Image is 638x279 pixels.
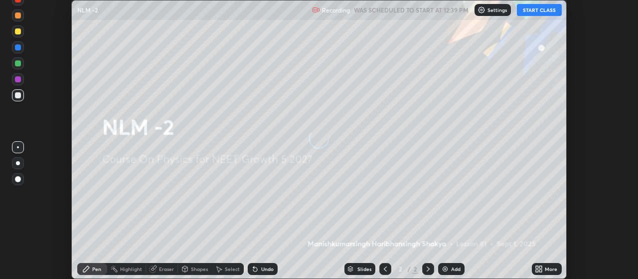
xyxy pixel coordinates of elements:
[322,6,350,14] p: Recording
[451,267,461,272] div: Add
[412,265,418,274] div: 2
[261,267,274,272] div: Undo
[545,267,557,272] div: More
[407,266,410,272] div: /
[312,6,320,14] img: recording.375f2c34.svg
[487,7,507,12] p: Settings
[159,267,174,272] div: Eraser
[120,267,142,272] div: Highlight
[92,267,101,272] div: Pen
[77,6,98,14] p: NLM -2
[191,267,208,272] div: Shapes
[395,266,405,272] div: 2
[441,265,449,273] img: add-slide-button
[357,267,371,272] div: Slides
[225,267,240,272] div: Select
[478,6,485,14] img: class-settings-icons
[517,4,562,16] button: START CLASS
[354,5,469,14] h5: WAS SCHEDULED TO START AT 12:39 PM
